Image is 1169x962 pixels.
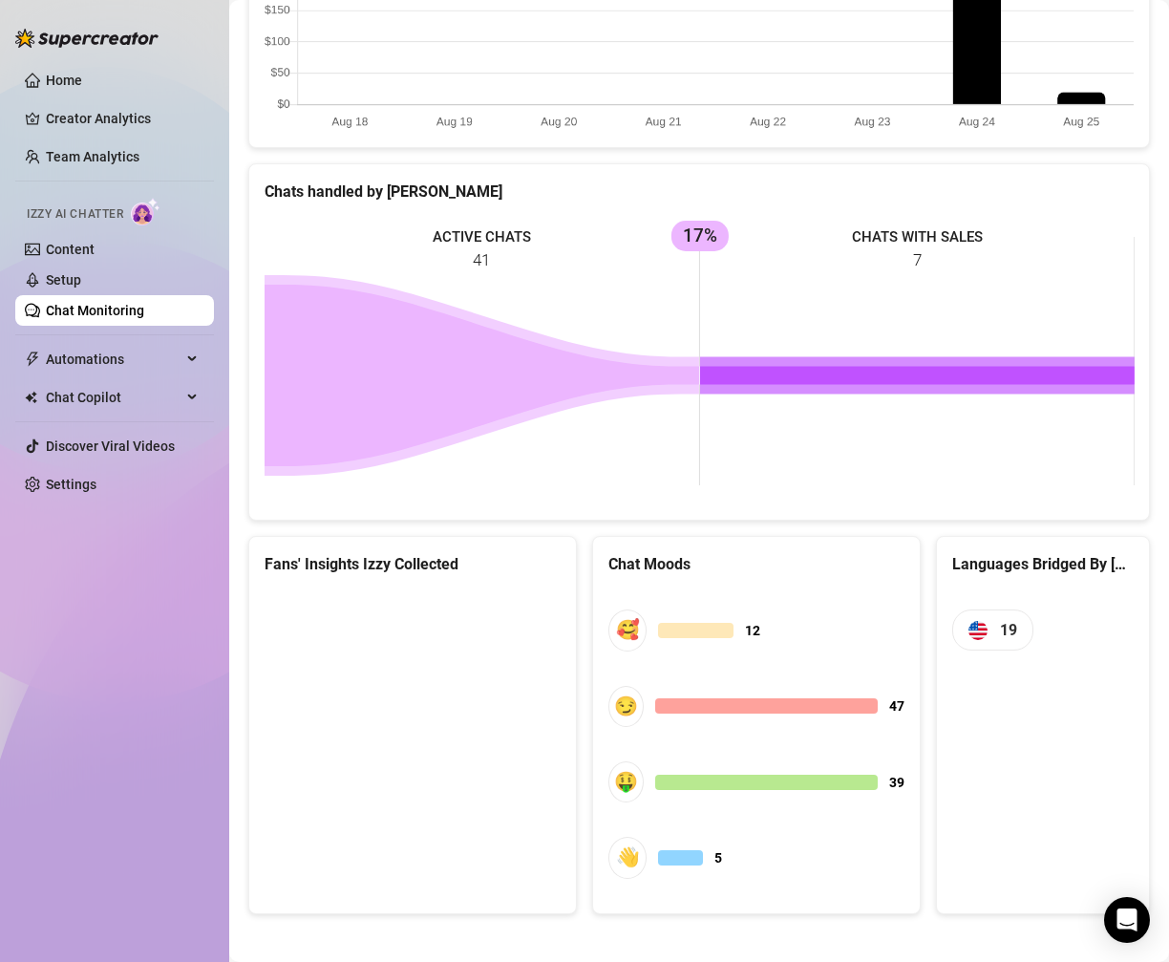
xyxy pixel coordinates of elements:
[889,695,904,716] span: 47
[46,303,144,318] a: Chat Monitoring
[1104,897,1150,943] div: Open Intercom Messenger
[265,552,561,576] div: Fans' Insights Izzy Collected
[265,180,1134,203] div: Chats handled by [PERSON_NAME]
[25,391,37,404] img: Chat Copilot
[608,761,644,802] div: 🤑
[608,686,644,727] div: 😏
[889,772,904,793] span: 39
[608,552,904,576] div: Chat Moods
[608,837,647,878] div: 👋
[714,847,722,868] span: 5
[608,609,647,651] div: 🥰
[15,29,159,48] img: logo-BBDzfeDw.svg
[46,272,81,288] a: Setup
[25,352,40,367] span: thunderbolt
[968,621,988,640] img: us
[46,438,175,454] a: Discover Viral Videos
[131,198,160,225] img: AI Chatter
[1000,618,1017,642] span: 19
[46,242,95,257] a: Content
[46,149,139,164] a: Team Analytics
[46,103,199,134] a: Creator Analytics
[46,344,181,374] span: Automations
[46,382,181,413] span: Chat Copilot
[46,477,96,492] a: Settings
[46,73,82,88] a: Home
[952,552,1134,576] div: Languages Bridged By [PERSON_NAME]
[27,205,123,224] span: Izzy AI Chatter
[745,620,760,641] span: 12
